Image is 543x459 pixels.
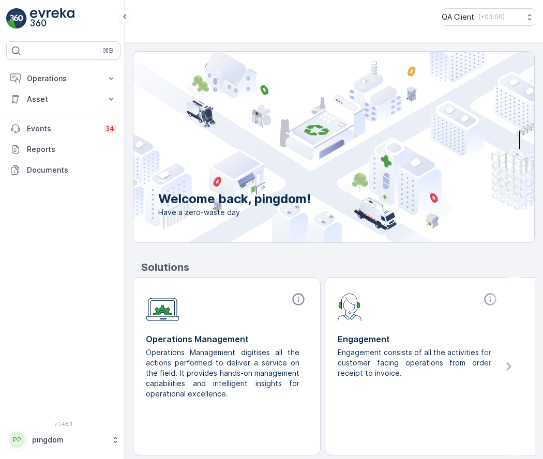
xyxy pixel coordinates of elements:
img: city illustration [87,52,534,242]
p: ( +03:00 ) [478,13,505,21]
button: QA Client(+03:00) [442,8,535,26]
img: logo_light-DOdMpM7g.png [30,8,74,29]
a: Reports [6,139,120,160]
p: Events [27,124,97,134]
span: Have a zero-waste day [158,207,311,218]
img: module-icon [146,292,179,322]
button: Asset [6,89,120,110]
button: PPpingdom [6,429,120,451]
p: Welcome back, pingdom! [158,191,311,207]
a: Events34 [6,118,120,139]
p: Operations Management [146,333,308,345]
span: v 1.48.1 [6,421,120,427]
p: Engagement consists of all the activities for customer facing operations from order receipt to in... [338,347,491,378]
p: Engagement [338,333,500,345]
p: ⌘B [103,47,113,55]
button: Operations [6,68,120,89]
a: Documents [6,160,120,180]
img: logo [6,8,27,29]
p: Documents [27,165,116,175]
p: Operations [27,73,100,84]
p: Operations Management digitises all the actions performed to deliver a service on the field. It p... [146,347,299,399]
p: Asset [27,94,100,104]
p: 34 [105,125,114,133]
p: Solutions [141,259,535,275]
p: QA Client [442,12,474,22]
div: PP [9,432,25,448]
img: module-icon [338,292,362,321]
p: Reports [27,144,116,155]
p: pingdom [32,435,106,445]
